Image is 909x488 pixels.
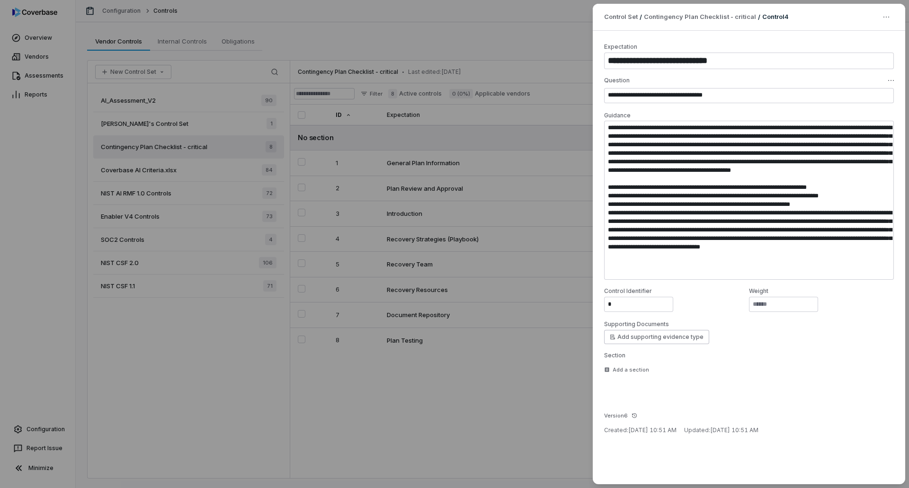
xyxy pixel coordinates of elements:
[604,352,894,359] label: Section
[684,426,758,434] span: Updated: [DATE] 10:51 AM
[601,406,640,426] button: Version6
[762,13,789,20] span: Control 4
[604,287,749,295] label: Control Identifier
[604,43,637,50] label: Expectation
[604,12,638,22] span: Control Set
[601,361,652,378] button: Add a section
[640,13,642,21] p: /
[644,12,756,22] a: Contingency Plan Checklist - critical
[885,75,897,86] button: Question actions
[604,112,631,119] label: Guidance
[758,13,760,21] p: /
[604,320,669,328] label: Supporting Documents
[604,426,677,434] span: Created: [DATE] 10:51 AM
[604,77,630,84] label: Question
[749,287,894,295] label: Weight
[604,366,649,373] div: Add a section
[604,330,709,344] button: Add supporting evidence type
